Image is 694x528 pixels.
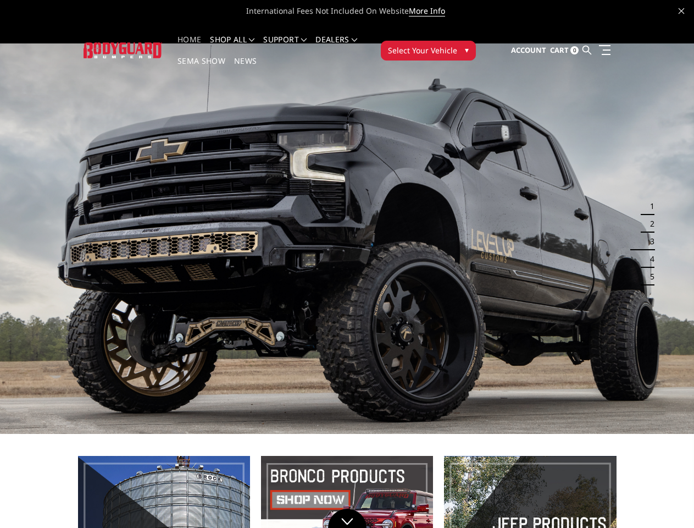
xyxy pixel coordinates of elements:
a: Dealers [315,36,357,57]
a: More Info [409,5,445,16]
img: BODYGUARD BUMPERS [84,42,162,58]
a: Home [177,36,201,57]
span: Account [511,45,546,55]
a: shop all [210,36,254,57]
button: 1 of 5 [643,197,654,215]
button: 3 of 5 [643,233,654,250]
span: Select Your Vehicle [388,45,457,56]
a: SEMA Show [177,57,225,79]
a: Cart 0 [550,36,579,65]
span: Cart [550,45,569,55]
a: Account [511,36,546,65]
span: ▾ [465,44,469,56]
span: 0 [570,46,579,54]
button: 2 of 5 [643,215,654,233]
button: Select Your Vehicle [381,41,476,61]
button: 5 of 5 [643,268,654,285]
iframe: Chat Widget [639,475,694,528]
a: Support [263,36,307,57]
a: News [234,57,257,79]
button: 4 of 5 [643,250,654,268]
